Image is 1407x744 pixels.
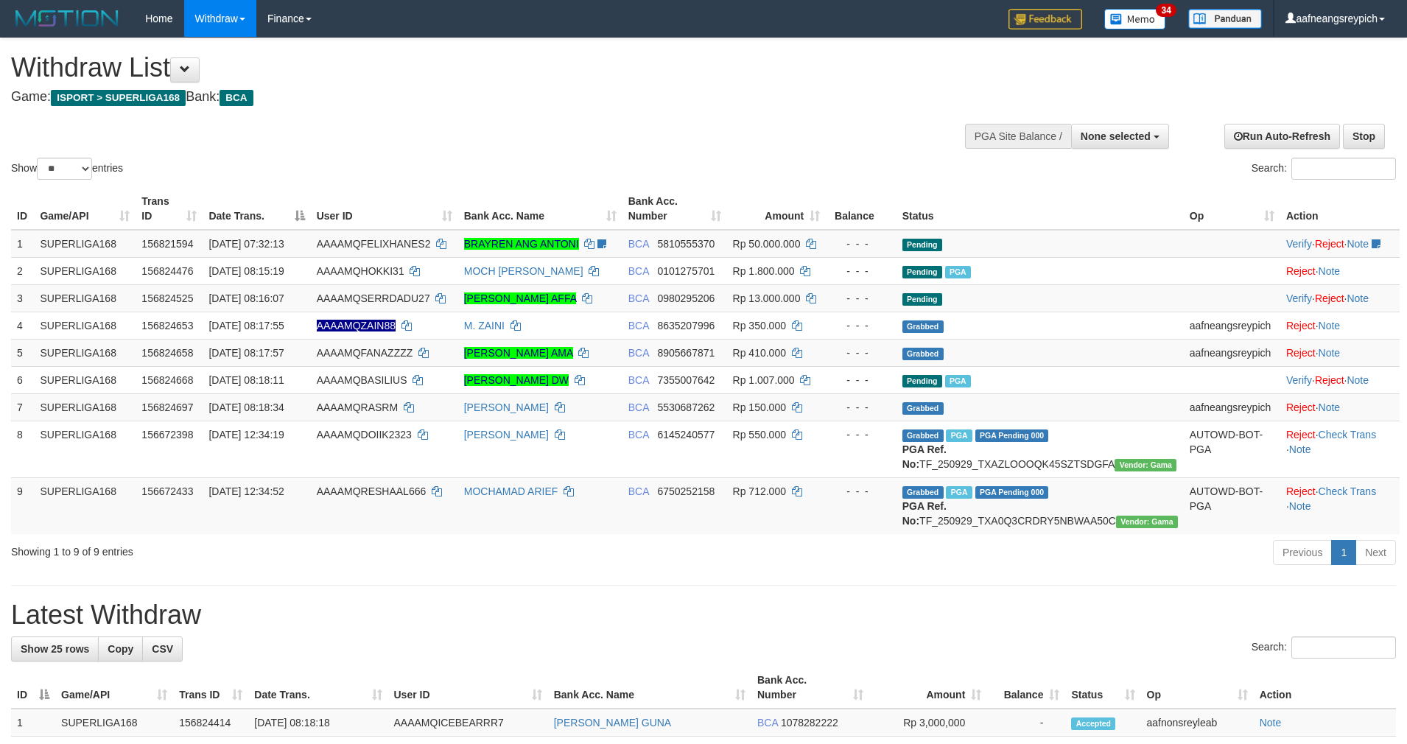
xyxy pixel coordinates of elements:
span: 156824525 [141,292,193,304]
a: Copy [98,636,143,661]
span: AAAAMQFELIXHANES2 [317,238,431,250]
span: 156672433 [141,485,193,497]
span: BCA [628,429,649,441]
th: Trans ID: activate to sort column ascending [173,667,248,709]
th: Bank Acc. Number: activate to sort column ascending [751,667,869,709]
span: [DATE] 07:32:13 [208,238,284,250]
span: BCA [628,320,649,331]
span: PGA Pending [975,429,1049,442]
span: Copy 5810555370 to clipboard [657,238,715,250]
span: AAAAMQSERRDADU27 [317,292,430,304]
span: BCA [628,485,649,497]
a: Reject [1286,347,1316,359]
span: Rp 1.007.000 [733,374,795,386]
span: Copy [108,643,133,655]
td: aafneangsreypich [1184,393,1280,421]
a: [PERSON_NAME] [464,429,549,441]
th: Trans ID: activate to sort column ascending [136,188,203,230]
span: 156821594 [141,238,193,250]
span: BCA [628,347,649,359]
div: - - - [832,236,891,251]
th: Bank Acc. Name: activate to sort column ascending [548,667,751,709]
div: PGA Site Balance / [965,124,1071,149]
div: - - - [832,345,891,360]
a: Next [1355,540,1396,565]
th: User ID: activate to sort column ascending [311,188,458,230]
span: ISPORT > SUPERLIGA168 [51,90,186,106]
a: Verify [1286,374,1312,386]
th: Game/API: activate to sort column ascending [55,667,173,709]
span: Copy 0980295206 to clipboard [657,292,715,304]
span: AAAAMQBASILIUS [317,374,407,386]
a: Check Trans [1319,429,1377,441]
span: Marked by aafsoycanthlai [946,486,972,499]
th: Action [1280,188,1400,230]
span: [DATE] 08:15:19 [208,265,284,277]
b: PGA Ref. No: [902,443,947,470]
td: SUPERLIGA168 [55,709,173,737]
th: Op: activate to sort column ascending [1184,188,1280,230]
a: [PERSON_NAME] GUNA [554,717,671,729]
td: AAAAMQICEBEARRR7 [388,709,548,737]
a: Note [1347,374,1369,386]
span: Vendor URL: https://trx31.1velocity.biz [1116,516,1178,528]
a: Reject [1315,238,1344,250]
input: Search: [1291,636,1396,659]
h1: Withdraw List [11,53,923,83]
select: Showentries [37,158,92,180]
a: Reject [1286,265,1316,277]
td: · [1280,312,1400,339]
td: 156824414 [173,709,248,737]
td: 7 [11,393,34,421]
td: SUPERLIGA168 [34,230,136,258]
span: 156824653 [141,320,193,331]
td: SUPERLIGA168 [34,339,136,366]
a: Reject [1315,374,1344,386]
a: Show 25 rows [11,636,99,661]
td: Rp 3,000,000 [869,709,987,737]
div: - - - [832,264,891,278]
span: BCA [628,292,649,304]
a: Note [1319,265,1341,277]
button: None selected [1071,124,1169,149]
th: Bank Acc. Number: activate to sort column ascending [622,188,727,230]
span: BCA [628,265,649,277]
a: Check Trans [1319,485,1377,497]
span: BCA [628,401,649,413]
a: [PERSON_NAME] DW [464,374,569,386]
b: PGA Ref. No: [902,500,947,527]
span: Rp 550.000 [733,429,786,441]
span: Copy 0101275701 to clipboard [657,265,715,277]
th: Balance [826,188,897,230]
a: Note [1319,401,1341,413]
a: Note [1289,443,1311,455]
th: Action [1254,667,1396,709]
td: AUTOWD-BOT-PGA [1184,477,1280,534]
span: Copy 8635207996 to clipboard [657,320,715,331]
span: Accepted [1071,717,1115,730]
td: SUPERLIGA168 [34,421,136,477]
a: Reject [1286,429,1316,441]
td: 1 [11,709,55,737]
div: - - - [832,373,891,387]
th: Op: activate to sort column ascending [1141,667,1254,709]
span: BCA [220,90,253,106]
td: aafneangsreypich [1184,339,1280,366]
span: Pending [902,375,942,387]
img: Feedback.jpg [1008,9,1082,29]
span: Pending [902,266,942,278]
span: [DATE] 12:34:52 [208,485,284,497]
span: [DATE] 08:17:57 [208,347,284,359]
a: Reject [1315,292,1344,304]
span: Copy 8905667871 to clipboard [657,347,715,359]
span: 156824476 [141,265,193,277]
td: · · [1280,366,1400,393]
span: Pending [902,293,942,306]
td: 8 [11,421,34,477]
a: Note [1319,320,1341,331]
a: MOCHAMAD ARIEF [464,485,558,497]
th: User ID: activate to sort column ascending [388,667,548,709]
span: Grabbed [902,429,944,442]
span: 156824697 [141,401,193,413]
span: Rp 410.000 [733,347,786,359]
